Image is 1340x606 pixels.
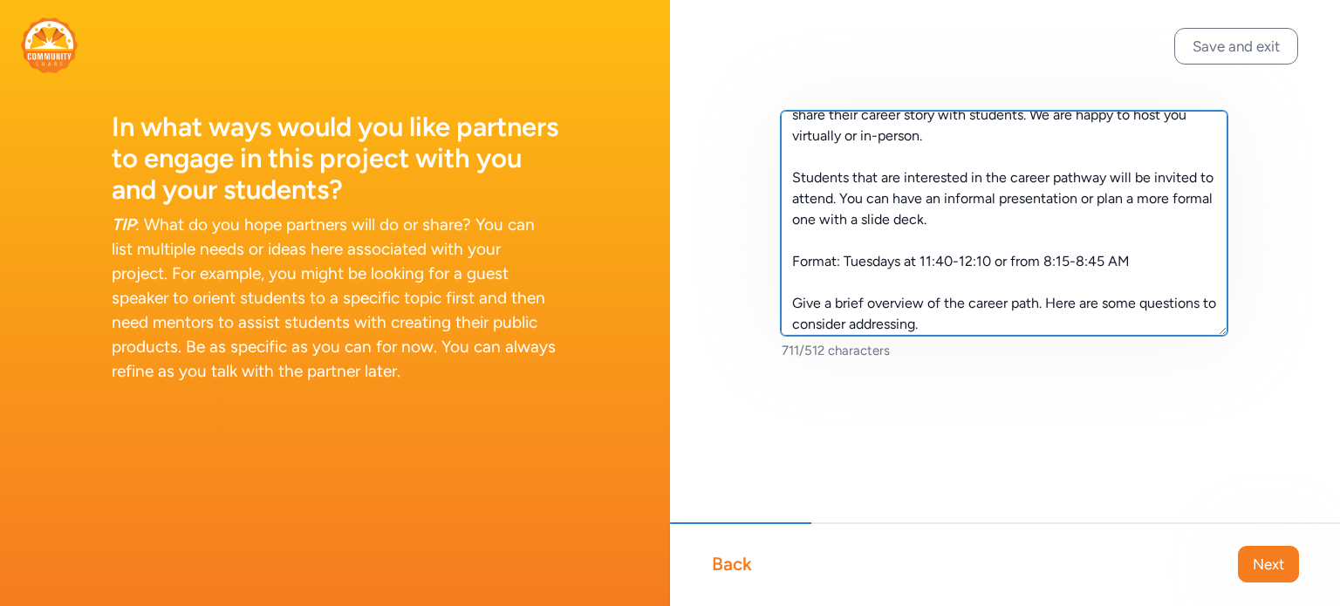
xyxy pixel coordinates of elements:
h1: In what ways would you like partners to engage in this project with you and your students? [112,112,558,206]
textarea: Greetings, we are looking for guest speakers in any career field to share their career story with... [781,111,1227,336]
img: logo [21,17,78,73]
div: Back [712,552,752,576]
button: Next [1238,546,1299,582]
div: : What do you hope partners will do or share? You can list multiple needs or ideas here associate... [112,213,558,384]
div: 711/512 characters [782,342,1228,359]
span: TIP [112,214,135,235]
span: Next [1253,554,1284,575]
button: Save and exit [1174,28,1298,65]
